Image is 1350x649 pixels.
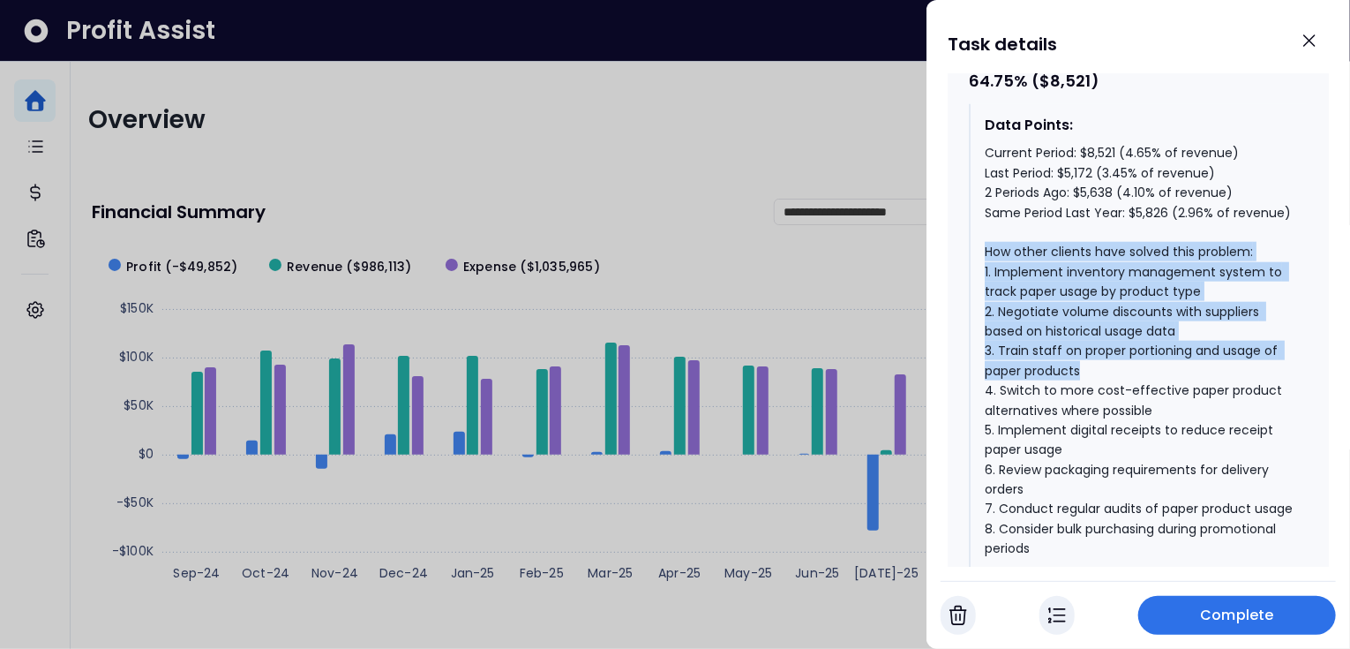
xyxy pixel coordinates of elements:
[985,143,1294,558] div: Current Period: $8,521 (4.65% of revenue) Last Period: $5,172 (3.45% of revenue) 2 Periods Ago: $...
[1138,596,1336,635] button: Complete
[1201,605,1274,626] span: Complete
[948,28,1057,60] h1: Task details
[949,605,967,626] img: Cancel Task
[1048,605,1066,626] img: In Progress
[969,52,1308,90] div: Task 1 : : Paper Purchases Increased by 64.75% ($8,521)
[985,115,1294,136] div: Data Points:
[1290,21,1329,60] button: Close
